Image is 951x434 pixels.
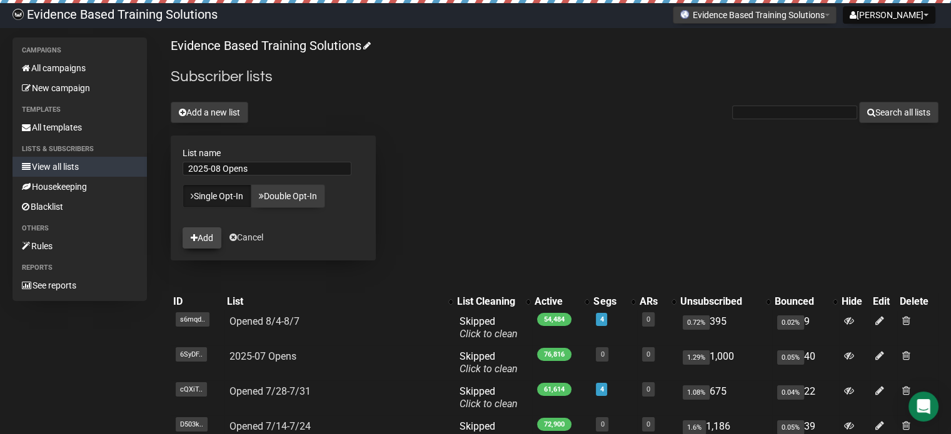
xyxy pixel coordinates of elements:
h2: Subscriber lists [171,66,938,88]
span: cQXiT.. [176,382,207,397]
div: Edit [873,295,895,308]
a: 0 [647,385,650,393]
th: Hide: No sort applied, sorting is disabled [839,293,870,310]
div: ID [173,295,222,308]
div: Active [535,295,578,308]
button: [PERSON_NAME] [843,6,935,24]
a: Opened 7/28-7/31 [229,385,311,397]
div: Segs [593,295,625,308]
a: View all lists [13,157,147,177]
span: Skipped [460,315,518,340]
a: 4 [600,315,603,323]
a: 0 [600,350,604,358]
button: Add [183,227,221,249]
a: 0 [600,420,604,428]
li: Others [13,221,147,236]
a: 0 [647,350,650,358]
th: Delete: No sort applied, sorting is disabled [897,293,938,310]
th: Active: No sort applied, activate to apply an ascending sort [532,293,591,310]
a: See reports [13,275,147,295]
a: Click to clean [460,328,518,340]
img: favicons [680,9,690,19]
span: 0.72% [683,315,710,330]
div: Bounced [775,295,827,308]
a: Opened 7/14-7/24 [229,420,311,432]
a: Cancel [229,232,263,242]
span: 0.02% [777,315,804,330]
td: 22 [772,380,839,415]
th: Edit: No sort applied, sorting is disabled [870,293,897,310]
span: 6SyDF.. [176,347,207,362]
a: 2025-07 Opens [229,350,296,362]
a: All campaigns [13,58,147,78]
input: The name of your new list [183,162,351,175]
span: 76,816 [537,348,571,361]
span: Skipped [460,350,518,375]
td: 675 [678,380,772,415]
a: 0 [647,315,650,323]
th: Segs: No sort applied, activate to apply an ascending sort [591,293,637,310]
div: Open Intercom Messenger [908,392,938,422]
a: Blacklist [13,197,147,217]
li: Lists & subscribers [13,142,147,157]
label: List name [183,147,364,159]
li: Templates [13,102,147,117]
span: 72,900 [537,418,571,431]
a: Rules [13,236,147,256]
a: Housekeeping [13,177,147,197]
span: D503k.. [176,417,208,432]
button: Add a new list [171,102,248,123]
div: ARs [640,295,665,308]
td: 395 [678,310,772,345]
th: Unsubscribed: No sort applied, activate to apply an ascending sort [678,293,772,310]
span: 61,614 [537,383,571,396]
div: Unsubscribed [680,295,760,308]
a: Evidence Based Training Solutions [171,38,369,53]
div: List [227,295,442,308]
td: 1,000 [678,345,772,380]
th: List Cleaning: No sort applied, activate to apply an ascending sort [455,293,532,310]
th: ID: No sort applied, sorting is disabled [171,293,224,310]
a: All templates [13,117,147,137]
button: Evidence Based Training Solutions [673,6,837,24]
span: 0.04% [777,385,804,400]
th: ARs: No sort applied, activate to apply an ascending sort [637,293,678,310]
a: Single Opt-In [183,184,251,208]
li: Campaigns [13,43,147,58]
a: Click to clean [460,363,518,375]
span: s6mqd.. [176,312,209,327]
a: New campaign [13,78,147,98]
div: List Cleaning [457,295,520,308]
a: Double Opt-In [251,184,325,208]
span: 1.08% [683,385,710,400]
td: 9 [772,310,839,345]
a: 0 [647,420,650,428]
span: 1.29% [683,350,710,365]
th: List: No sort applied, activate to apply an ascending sort [224,293,455,310]
td: 40 [772,345,839,380]
div: Delete [900,295,936,308]
span: 0.05% [777,350,804,365]
a: Click to clean [460,398,518,410]
img: 6a635aadd5b086599a41eda90e0773ac [13,9,24,20]
div: Hide [842,295,868,308]
button: Search all lists [859,102,938,123]
span: Skipped [460,385,518,410]
th: Bounced: No sort applied, activate to apply an ascending sort [772,293,839,310]
li: Reports [13,260,147,275]
a: Opened 8/4-8/7 [229,315,299,327]
span: 54,484 [537,313,571,326]
a: 4 [600,385,603,393]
